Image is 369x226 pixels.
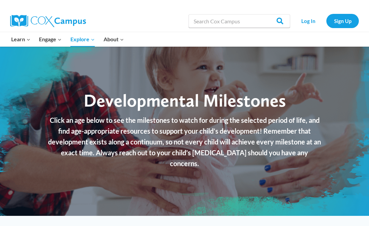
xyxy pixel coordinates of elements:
a: Log In [294,14,323,28]
span: Learn [11,35,30,44]
a: Sign Up [326,14,359,28]
nav: Secondary Navigation [294,14,359,28]
span: About [104,35,124,44]
span: Explore [70,35,95,44]
span: Developmental Milestones [84,90,286,111]
span: Engage [39,35,62,44]
p: Click an age below to see the milestones to watch for during the selected period of life, and fin... [47,115,322,169]
input: Search Cox Campus [189,14,290,28]
nav: Primary Navigation [7,32,128,46]
img: Cox Campus [10,15,86,27]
